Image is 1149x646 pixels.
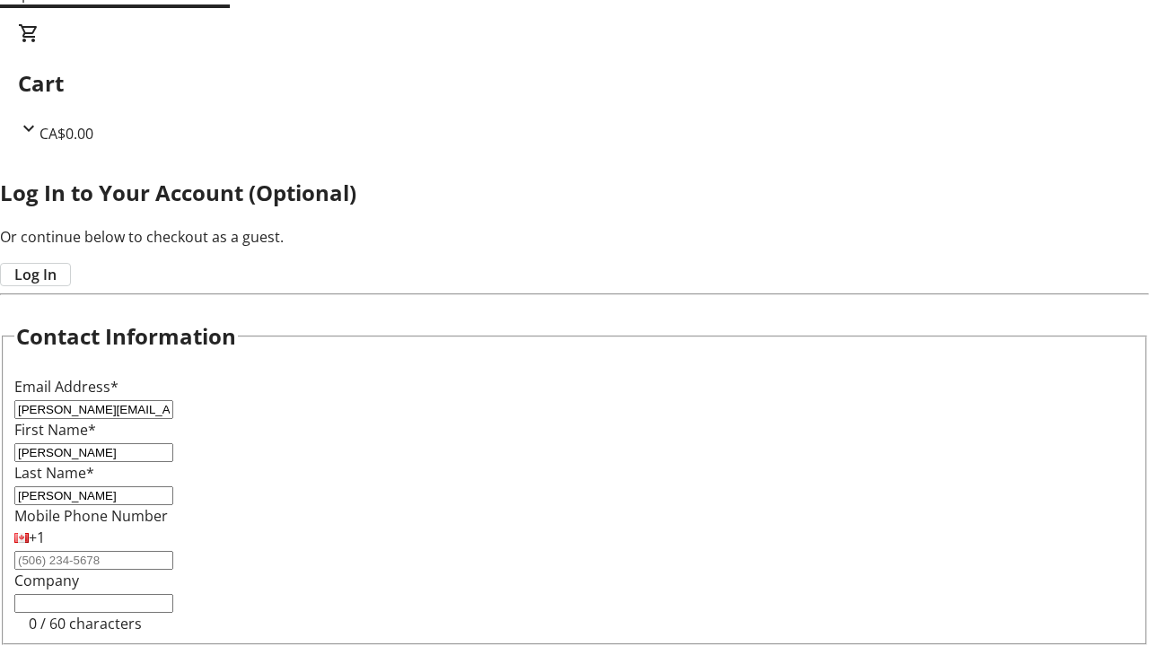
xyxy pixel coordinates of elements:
label: Last Name* [14,463,94,483]
label: Company [14,571,79,590]
h2: Contact Information [16,320,236,353]
span: CA$0.00 [39,124,93,144]
tr-character-limit: 0 / 60 characters [29,614,142,633]
label: Email Address* [14,377,118,397]
input: (506) 234-5678 [14,551,173,570]
span: Log In [14,264,57,285]
label: Mobile Phone Number [14,506,168,526]
label: First Name* [14,420,96,440]
div: CartCA$0.00 [18,22,1131,144]
h2: Cart [18,67,1131,100]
